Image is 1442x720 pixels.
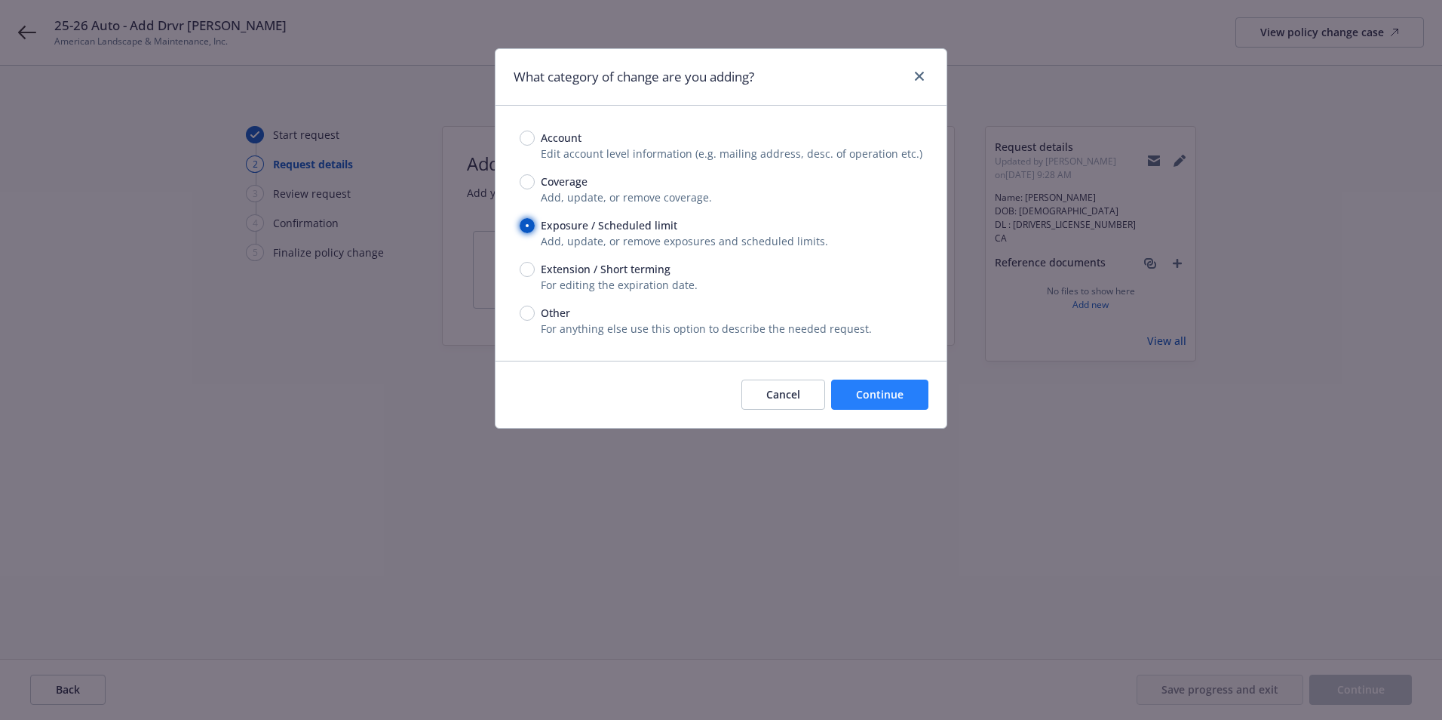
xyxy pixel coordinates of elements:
button: Cancel [741,380,825,410]
span: Other [541,305,570,321]
h1: What category of change are you adding? [514,67,754,87]
span: Coverage [541,174,588,189]
span: Account [541,130,581,146]
input: Extension / Short terming [520,262,535,277]
span: For anything else use this option to describe the needed request. [541,322,872,336]
button: Continue [831,380,928,410]
input: Exposure / Scheduled limit [520,218,535,233]
span: Edit account level information (e.g. mailing address, desc. of operation etc.) [541,146,922,161]
span: Cancel [766,387,800,402]
a: close [910,67,928,85]
span: Exposure / Scheduled limit [541,217,677,233]
input: Other [520,306,535,321]
span: For editing the expiration date. [541,278,698,292]
input: Account [520,131,535,146]
span: Continue [856,387,904,402]
span: Extension / Short terming [541,261,670,277]
span: Add, update, or remove exposures and scheduled limits. [541,234,828,248]
span: Add, update, or remove coverage. [541,190,712,205]
input: Coverage [520,174,535,189]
